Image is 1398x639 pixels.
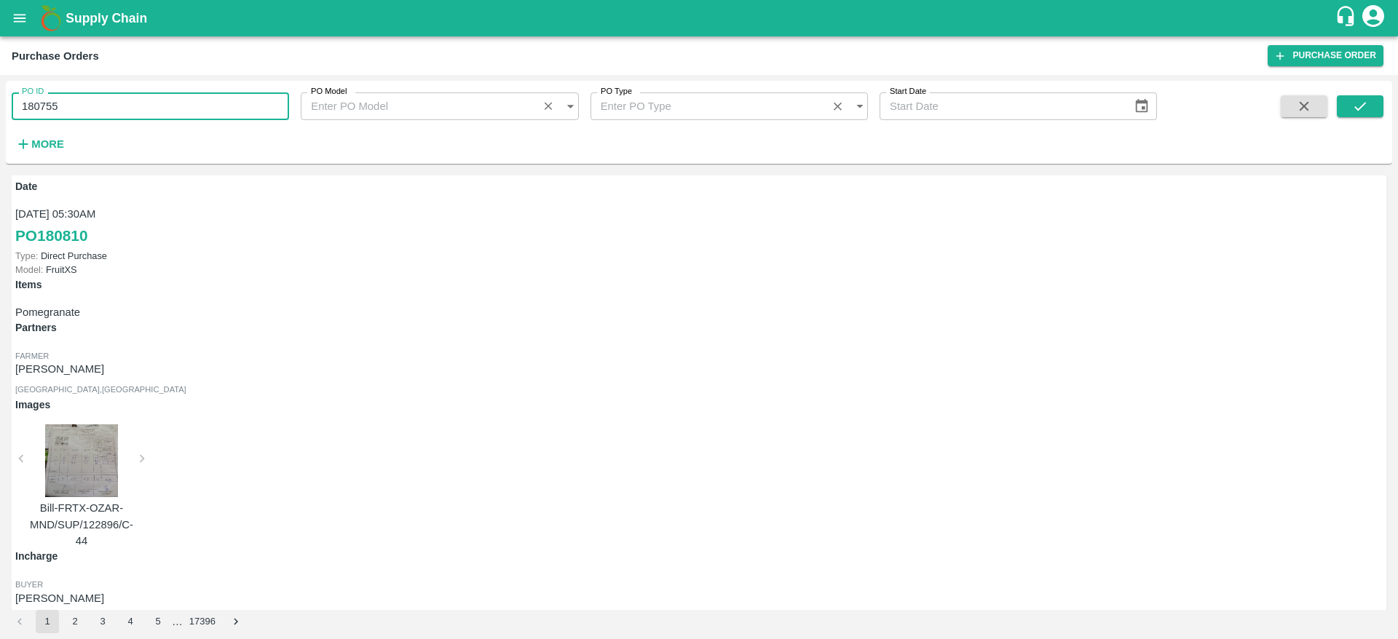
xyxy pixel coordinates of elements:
[66,8,1335,28] a: Supply Chain
[1360,3,1386,33] div: account of current user
[15,206,1383,222] p: [DATE] 05:30AM
[22,86,44,98] label: PO ID
[15,249,1383,263] p: Direct Purchase
[31,138,64,150] strong: More
[15,263,1383,277] p: FruitXS
[1335,5,1360,31] div: customer-support
[66,11,147,25] b: Supply Chain
[27,500,136,549] p: Bill-FRTX-OZAR-MND/SUP/122896/C-44
[63,610,87,633] button: Go to page 2
[601,86,632,98] label: PO Type
[12,47,99,66] div: Purchase Orders
[15,361,1383,377] p: [PERSON_NAME]
[91,610,114,633] button: Go to page 3
[15,304,1383,320] p: Pomegranate
[185,610,220,633] button: Go to page 17396
[301,92,531,120] input: Enter PO Model
[36,4,66,33] img: logo
[890,86,926,98] label: Start Date
[15,250,38,261] span: Type:
[850,97,869,116] button: Open
[12,132,68,156] button: More
[36,610,59,633] button: page 1
[119,610,142,633] button: Go to page 4
[591,92,821,120] input: Enter PO Type
[15,223,87,249] a: PO180810
[311,86,347,98] label: PO Model
[15,179,1383,194] p: Date
[15,385,186,394] span: [GEOGRAPHIC_DATA] , [GEOGRAPHIC_DATA]
[15,549,1383,564] p: Incharge
[536,94,561,119] button: Clear
[146,610,170,633] button: Go to page 5
[15,277,1383,293] p: Items
[15,264,43,275] span: Model:
[1128,92,1156,120] button: Choose date
[1268,45,1383,66] a: Purchase Order
[172,614,183,630] div: …
[561,97,580,116] button: Open
[15,397,1383,413] p: Images
[15,590,1383,606] p: [PERSON_NAME]
[825,94,850,119] button: Clear
[3,1,36,35] button: open drawer
[15,320,1383,336] p: Partners
[15,352,49,360] span: Farmer
[880,92,1122,120] input: Start Date
[224,610,248,633] button: Go to next page
[12,92,289,120] input: Enter PO ID
[6,610,1392,633] nav: pagination navigation
[15,580,43,589] span: buyer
